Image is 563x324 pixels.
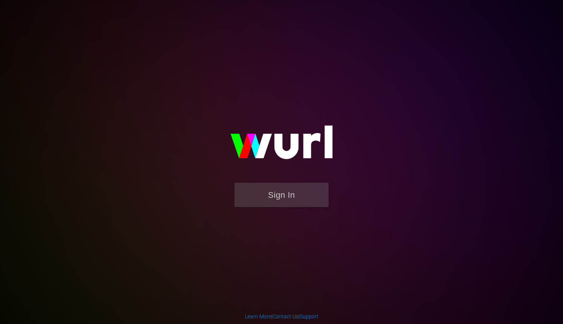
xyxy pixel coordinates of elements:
[245,313,271,319] a: Learn More
[234,183,329,207] button: Sign In
[206,109,357,182] img: wurl-logo-on-black-223613ac3d8ba8fe6dc639794a292ebdb59501304c7dfd60c99c58986ef67473.svg
[245,313,318,320] div: | |
[300,313,318,319] a: Support
[272,313,298,319] a: Contact Us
